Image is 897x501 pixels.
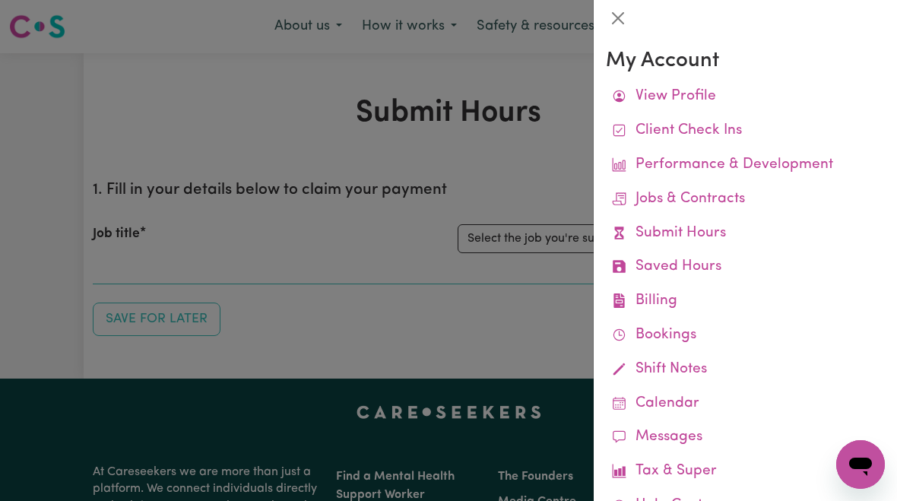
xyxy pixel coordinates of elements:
[606,182,885,217] a: Jobs & Contracts
[606,114,885,148] a: Client Check Ins
[606,217,885,251] a: Submit Hours
[606,420,885,455] a: Messages
[606,353,885,387] a: Shift Notes
[836,440,885,489] iframe: Button to launch messaging window
[606,319,885,353] a: Bookings
[606,148,885,182] a: Performance & Development
[606,80,885,114] a: View Profile
[606,387,885,421] a: Calendar
[606,6,630,30] button: Close
[606,284,885,319] a: Billing
[606,49,885,74] h3: My Account
[606,250,885,284] a: Saved Hours
[606,455,885,489] a: Tax & Super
